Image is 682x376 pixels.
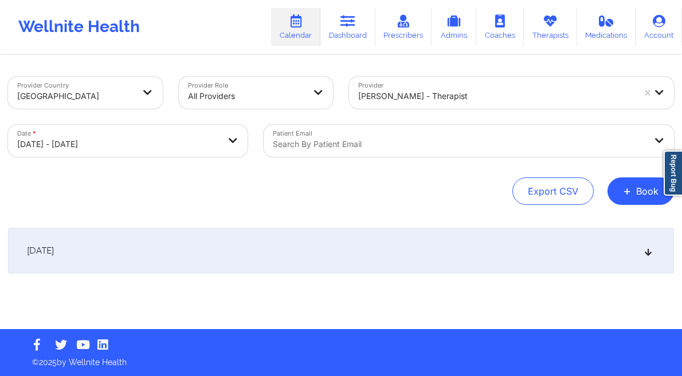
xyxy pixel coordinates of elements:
div: All Providers [188,84,305,109]
div: [GEOGRAPHIC_DATA] [17,84,134,109]
p: © 2025 by Wellnite Health [24,349,658,368]
a: Therapists [524,8,577,46]
button: +Book [607,177,674,205]
a: Admins [432,8,476,46]
a: Medications [577,8,636,46]
a: Dashboard [320,8,375,46]
button: Export CSV [512,177,594,205]
a: Prescribers [375,8,432,46]
a: Report Bug [664,151,682,196]
a: Coaches [476,8,524,46]
div: [DATE] - [DATE] [17,132,220,157]
span: [DATE] [27,245,54,256]
div: [PERSON_NAME] - therapist [358,84,634,109]
a: Account [636,8,682,46]
a: Calendar [271,8,320,46]
span: + [623,188,632,194]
